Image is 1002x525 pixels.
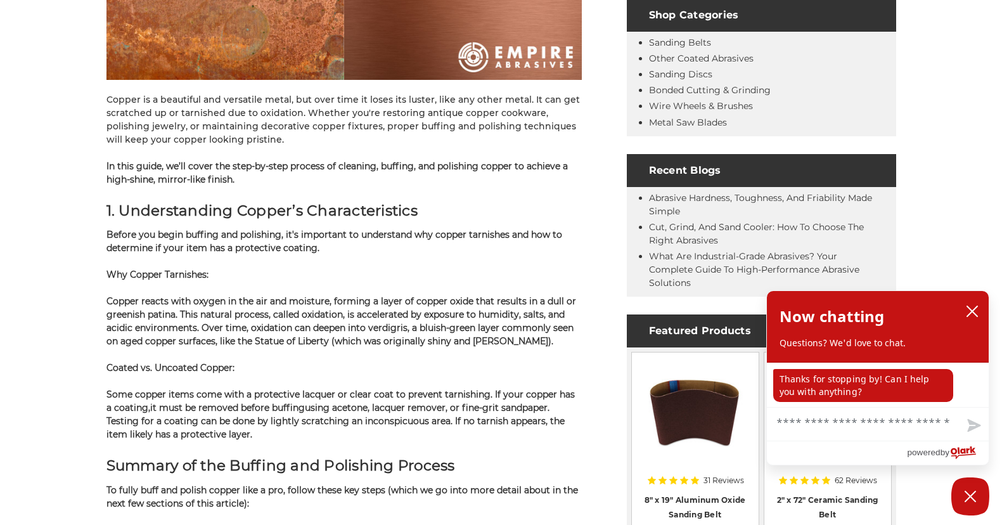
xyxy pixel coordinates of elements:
span: In this guide, we’ll cover the step-by-step process of cleaning, buffing, and polishing copper to... [106,160,568,185]
span: Summary of the Buffing and Polishing Process [106,457,455,474]
span: Copper reacts with oxygen in the air and moisture, forming a layer of copper oxide that results i... [106,295,576,347]
img: aluminum oxide 8x19 sanding belt [645,361,746,463]
a: What Are Industrial-Grade Abrasives? Your Complete Guide to High-Performance Abrasive Solutions [649,250,859,288]
div: olark chatbox [766,290,989,465]
a: 8" x 19" Aluminum Oxide Sanding Belt [645,495,746,519]
span: powered [907,444,940,460]
p: Questions? We'd love to chat. [780,337,976,349]
span: Before you begin buffing and polishing, it's important to understand why copper tarnishes and how... [106,229,562,254]
h2: Now chatting [780,304,884,329]
a: Wire Wheels & Brushes [649,100,753,112]
span: using acetone, lacquer remover, or fine-grit sandpaper. Testing for a coating can be done by ligh... [106,402,565,440]
div: chat [767,363,989,407]
a: Bonded Cutting & Grinding [649,84,771,96]
span: Some copper items come with a protective lacquer or clear coat to prevent tarnishing. If your cop... [106,389,575,413]
a: Sanding Discs [649,68,712,80]
span: by [941,444,949,460]
span: 1. Understanding Copper’s Characteristics [106,202,418,219]
a: aluminum oxide 8x19 sanding belt [641,361,750,470]
a: Abrasive Hardness, Toughness, and Friability Made Simple [649,192,872,217]
a: Cut, Grind, and Sand Cooler: How to Choose the Right Abrasives [649,221,864,246]
strong: Coated vs. Uncoated Copper: [106,362,234,373]
a: Sanding Belts [649,37,711,48]
a: Powered by Olark [907,441,989,465]
span: it must be removed before buffing [150,402,305,413]
h4: Featured Products [627,314,896,347]
a: 2" x 72" Ceramic Sanding Belt [777,495,878,519]
a: Other Coated Abrasives [649,53,754,64]
button: Send message [957,412,989,441]
strong: Why Copper Tarnishes: [106,269,209,280]
h4: Recent Blogs [627,154,896,187]
p: Copper is a beautiful and versatile metal, but over time it loses its luster, like any other meta... [106,93,582,146]
p: Thanks for stopping by! Can I help you with anything? [773,369,953,402]
span: 31 Reviews [703,477,744,484]
button: close chatbox [962,302,982,321]
span: 62 Reviews [835,477,877,484]
span: To fully buff and polish copper like a pro, follow these key steps (which we go into more detail ... [106,484,578,509]
button: Close Chatbox [951,477,989,515]
a: Metal Saw Blades [649,117,727,128]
